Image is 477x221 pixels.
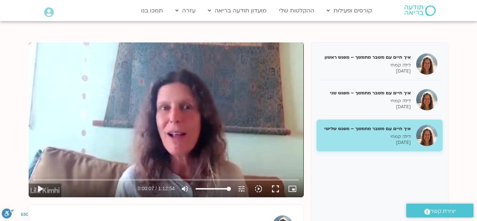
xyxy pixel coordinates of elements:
[204,4,270,17] a: מועדון תודעה בריאה
[138,4,167,17] a: תמכו בנו
[322,62,411,68] p: לילה קמחי
[323,4,376,17] a: קורסים ופעילות
[322,68,411,74] p: [DATE]
[322,104,411,110] p: [DATE]
[416,53,437,75] img: איך חיים עם משבר מתמשך – מפגש ראשון
[416,89,437,110] img: איך חיים עם משבר מתמשך – מפגש שני
[405,5,436,16] img: תודעה בריאה
[322,134,411,140] p: לילה קמחי
[322,140,411,146] p: [DATE]
[172,4,199,17] a: עזרה
[322,126,411,132] h5: איך חיים עם משבר מתמשך – מפגש שלישי
[322,90,411,96] h5: איך חיים עם משבר מתמשך – מפגש שני
[406,204,473,217] a: יצירת קשר
[275,4,318,17] a: ההקלטות שלי
[322,98,411,104] p: לילה קמחי
[416,125,437,146] img: איך חיים עם משבר מתמשך – מפגש שלישי
[322,54,411,60] h5: איך חיים עם משבר מתמשך – מפגש ראשון
[430,207,456,216] span: יצירת קשר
